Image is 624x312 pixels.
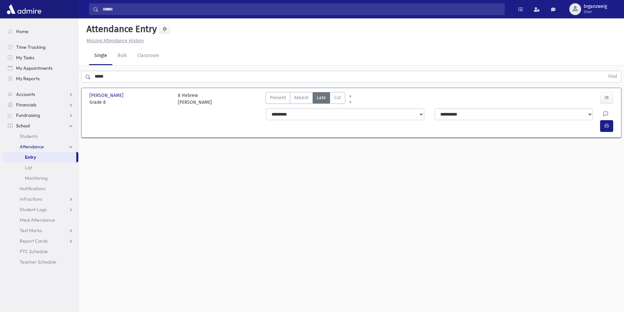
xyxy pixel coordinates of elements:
[16,91,35,97] span: Accounts
[3,194,78,204] a: Infractions
[3,120,78,131] a: School
[317,94,326,101] span: Late
[584,9,607,14] span: User
[16,28,28,34] span: Home
[89,99,171,106] span: Grade 8
[5,3,43,16] img: AdmirePro
[20,186,46,192] span: Notifications
[3,162,78,173] a: List
[20,259,56,265] span: Teacher Schedule
[20,133,38,139] span: Students
[16,65,52,71] span: My Appointments
[3,100,78,110] a: Financials
[3,110,78,120] a: Fundraising
[3,215,78,225] a: Meal Attendance
[3,246,78,257] a: PTC Schedule
[25,165,32,171] span: List
[3,204,78,215] a: Student Logs
[16,76,40,82] span: My Reports
[294,94,309,101] span: Absent
[3,26,78,37] a: Home
[3,236,78,246] a: Report Cards
[3,152,76,162] a: Entry
[16,102,36,108] span: Financials
[89,92,125,99] span: [PERSON_NAME]
[25,154,36,160] span: Entry
[604,71,621,82] button: Find
[16,55,34,61] span: My Tasks
[3,89,78,100] a: Accounts
[86,38,144,44] u: Missing Attendance History
[3,183,78,194] a: Notifications
[16,123,30,129] span: School
[20,217,55,223] span: Meal Attendance
[3,173,78,183] a: Monitoring
[3,131,78,141] a: Students
[3,257,78,267] a: Teacher Schedule
[3,42,78,52] a: Time Tracking
[178,92,212,106] div: 8 Hebrew [PERSON_NAME]
[16,112,40,118] span: Fundraising
[3,225,78,236] a: Test Marks
[3,63,78,73] a: My Appointments
[3,141,78,152] a: Attendance
[16,44,46,50] span: Time Tracking
[89,47,112,65] a: Single
[584,4,607,9] span: brganzweig
[20,196,42,202] span: Infractions
[3,73,78,84] a: My Reports
[20,248,48,254] span: PTC Schedule
[99,3,504,15] input: Search
[132,47,164,65] a: Classroom
[20,207,47,212] span: Student Logs
[334,94,341,101] span: Cut
[20,238,47,244] span: Report Cards
[84,24,157,35] h5: Attendance Entry
[112,47,132,65] a: Bulk
[25,175,47,181] span: Monitoring
[270,94,286,101] span: Present
[20,144,44,150] span: Attendance
[84,38,144,44] a: Missing Attendance History
[266,92,345,106] div: AttTypes
[20,228,42,233] span: Test Marks
[3,52,78,63] a: My Tasks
